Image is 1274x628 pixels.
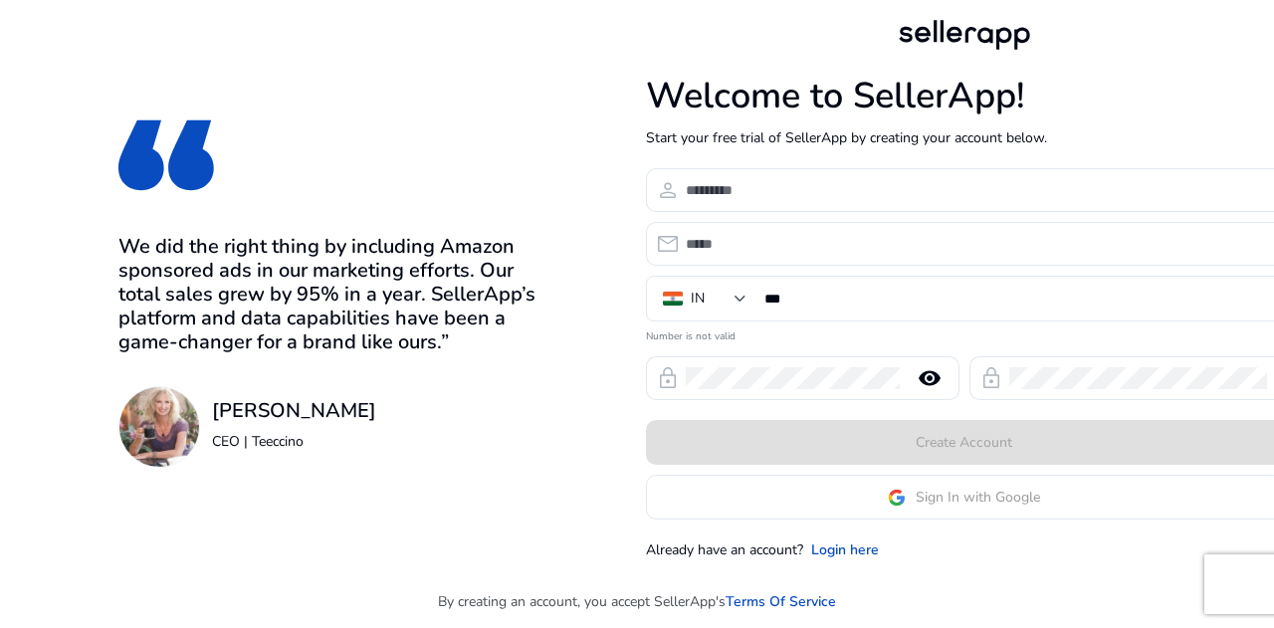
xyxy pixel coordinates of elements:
[691,288,705,310] div: IN
[906,366,954,390] mat-icon: remove_red_eye
[656,232,680,256] span: email
[118,235,543,354] h3: We did the right thing by including Amazon sponsored ads in our marketing efforts. Our total sale...
[811,539,879,560] a: Login here
[212,399,376,423] h3: [PERSON_NAME]
[726,591,836,612] a: Terms Of Service
[656,366,680,390] span: lock
[979,366,1003,390] span: lock
[646,539,803,560] p: Already have an account?
[212,431,376,452] p: CEO | Teeccino
[656,178,680,202] span: person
